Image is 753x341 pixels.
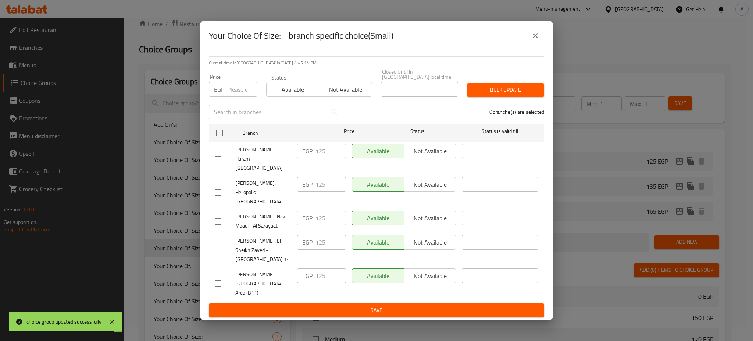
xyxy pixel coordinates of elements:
span: Price [325,127,374,136]
button: Available [266,82,319,97]
span: Bulk update [473,85,538,95]
input: Please enter price [315,177,346,192]
input: Please enter price [315,268,346,283]
p: EGP [302,180,313,189]
button: Bulk update [467,83,544,97]
span: [PERSON_NAME], New Maadi - Al Sarayaat [235,212,291,231]
h2: Your Choice Of Size: - branch specific choice(Small) [209,30,393,42]
p: 0 branche(s) are selected [489,108,544,116]
p: EGP [302,147,313,155]
button: Save [209,303,544,317]
input: Please enter price [227,82,257,97]
input: Please enter price [315,235,346,250]
span: Status [379,127,456,136]
p: Current time in [GEOGRAPHIC_DATA] is [DATE] 4:45:14 PM [209,60,544,66]
input: Please enter price [315,211,346,225]
span: Save [215,306,538,315]
p: EGP [302,238,313,247]
span: Not available [322,84,369,95]
button: Not available [319,82,372,97]
p: EGP [302,271,313,280]
button: close [527,27,544,45]
span: [PERSON_NAME], El Sheikh Zayed - [GEOGRAPHIC_DATA] 14 [235,236,291,264]
p: EGP [302,214,313,222]
span: [PERSON_NAME], Heliopolis - [GEOGRAPHIC_DATA] [235,179,291,206]
div: choice group updated successfully [26,318,102,326]
span: [PERSON_NAME], Haram - [GEOGRAPHIC_DATA] [235,145,291,173]
input: Search in branches [209,105,326,119]
input: Please enter price [315,144,346,158]
p: EGP [214,85,224,94]
span: Available [270,84,316,95]
span: [PERSON_NAME], [GEOGRAPHIC_DATA] Area (B11) [235,270,291,298]
span: Branch [242,129,319,138]
span: Status is valid till [462,127,538,136]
